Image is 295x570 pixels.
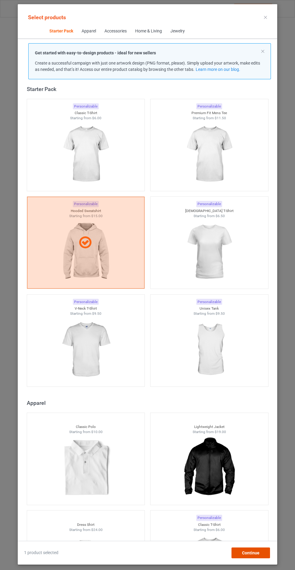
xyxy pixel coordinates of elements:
div: Personalizable [196,299,222,305]
div: Classic Polo [27,424,145,429]
span: $6.00 [92,116,101,120]
div: Starting from [27,116,145,121]
div: Dress Shirt [27,522,145,527]
span: $10.00 [91,430,102,434]
span: $19.00 [215,430,226,434]
div: Starter Pack [27,86,271,92]
div: Accessories [104,28,126,34]
span: $6.50 [216,214,225,218]
span: $6.00 [216,528,225,532]
img: regular.jpg [59,316,113,384]
div: Apparel [81,28,96,34]
div: Starting from [151,429,268,435]
div: Starting from [151,527,268,532]
img: regular.jpg [182,218,236,286]
div: Starting from [151,214,268,219]
div: Starting from [27,311,145,316]
div: Classic T-Shirt [151,522,268,527]
div: Personalizable [73,299,99,305]
span: Select products [28,14,66,20]
img: regular.jpg [59,121,113,188]
span: $24.00 [91,528,102,532]
div: Starting from [27,527,145,532]
div: V-Neck T-Shirt [27,306,145,311]
div: Continue [231,547,270,558]
span: $9.50 [216,311,225,316]
span: $11.50 [215,116,226,120]
span: 1 product selected [24,550,58,556]
span: Create a successful campaign with just one artwork design (PNG format, please). Simply upload you... [35,61,260,72]
a: Learn more on our blog. [195,67,240,72]
div: Unisex Tank [151,306,268,311]
div: Starting from [151,116,268,121]
div: Apparel [27,399,271,406]
div: Jewelry [170,28,185,34]
div: Lightweight Jacket [151,424,268,429]
strong: Get started with easy-to-design products - ideal for new sellers [35,50,156,55]
img: regular.jpg [182,316,236,384]
span: Starter Pack [45,24,77,38]
div: Classic T-Shirt [27,111,145,116]
div: Personalizable [73,103,99,110]
img: regular.jpg [182,121,236,188]
div: Home & Living [135,28,162,34]
span: $9.50 [92,311,101,316]
div: Starting from [27,429,145,435]
div: Personalizable [196,515,222,521]
img: regular.jpg [59,435,113,502]
div: [DEMOGRAPHIC_DATA] T-Shirt [151,208,268,214]
div: Premium Fit Mens Tee [151,111,268,116]
div: Starting from [151,311,268,316]
span: Continue [242,550,259,555]
img: regular.jpg [182,435,236,502]
div: Personalizable [196,201,222,207]
div: Personalizable [196,103,222,110]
